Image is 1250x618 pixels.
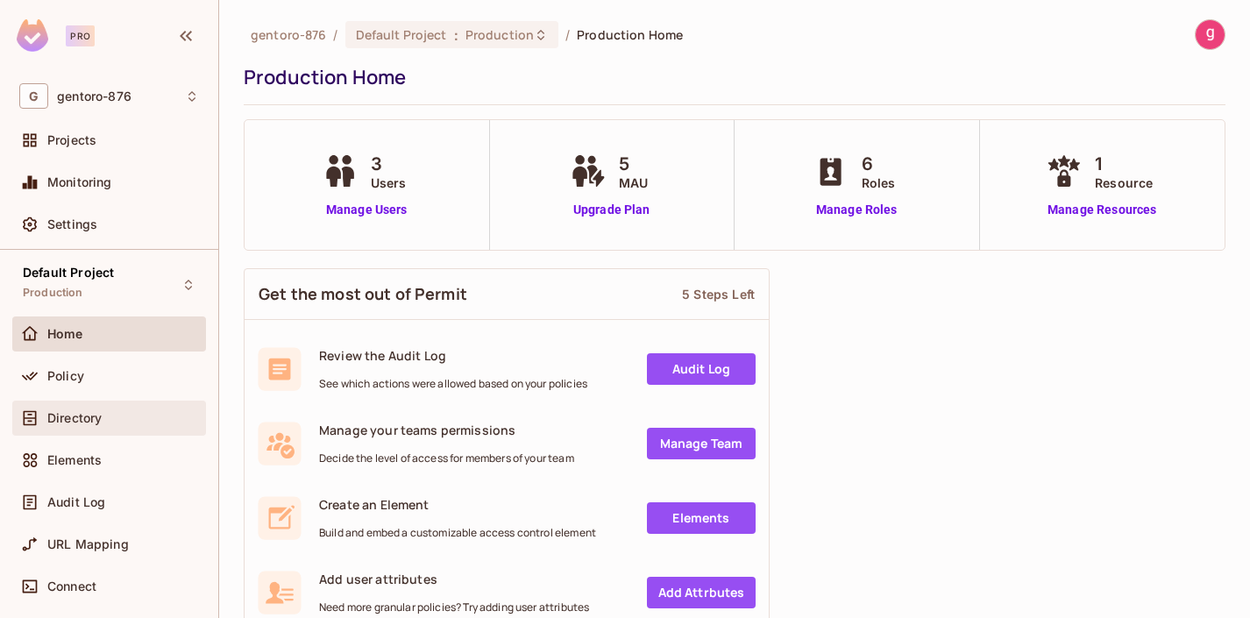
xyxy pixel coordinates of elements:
[47,453,102,467] span: Elements
[577,26,683,43] span: Production Home
[47,175,112,189] span: Monitoring
[809,201,905,219] a: Manage Roles
[862,151,896,177] span: 6
[47,217,97,231] span: Settings
[319,496,596,513] span: Create an Element
[647,353,756,385] a: Audit Log
[47,133,96,147] span: Projects
[647,428,756,459] a: Manage Team
[318,201,415,219] a: Manage Users
[1095,151,1153,177] span: 1
[619,151,648,177] span: 5
[47,369,84,383] span: Policy
[66,25,95,46] div: Pro
[356,26,447,43] span: Default Project
[682,286,755,302] div: 5 Steps Left
[47,495,105,509] span: Audit Log
[23,286,83,300] span: Production
[319,422,574,438] span: Manage your teams permissions
[251,26,326,43] span: the active workspace
[319,526,596,540] span: Build and embed a customizable access control element
[319,377,587,391] span: See which actions were allowed based on your policies
[19,83,48,109] span: G
[47,411,102,425] span: Directory
[244,64,1217,90] div: Production Home
[1095,174,1153,192] span: Resource
[465,26,534,43] span: Production
[453,28,459,42] span: :
[566,201,657,219] a: Upgrade Plan
[319,451,574,465] span: Decide the level of access for members of your team
[47,579,96,593] span: Connect
[319,571,589,587] span: Add user attributes
[565,26,570,43] li: /
[1042,201,1161,219] a: Manage Resources
[259,283,467,305] span: Get the most out of Permit
[647,577,756,608] a: Add Attrbutes
[47,537,129,551] span: URL Mapping
[23,266,114,280] span: Default Project
[647,502,756,534] a: Elements
[862,174,896,192] span: Roles
[319,600,589,614] span: Need more granular policies? Try adding user attributes
[47,327,83,341] span: Home
[17,19,48,52] img: SReyMgAAAABJRU5ErkJggg==
[57,89,131,103] span: Workspace: gentoro-876
[319,347,587,364] span: Review the Audit Log
[333,26,337,43] li: /
[619,174,648,192] span: MAU
[1196,20,1225,49] img: gentoro
[371,151,407,177] span: 3
[371,174,407,192] span: Users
